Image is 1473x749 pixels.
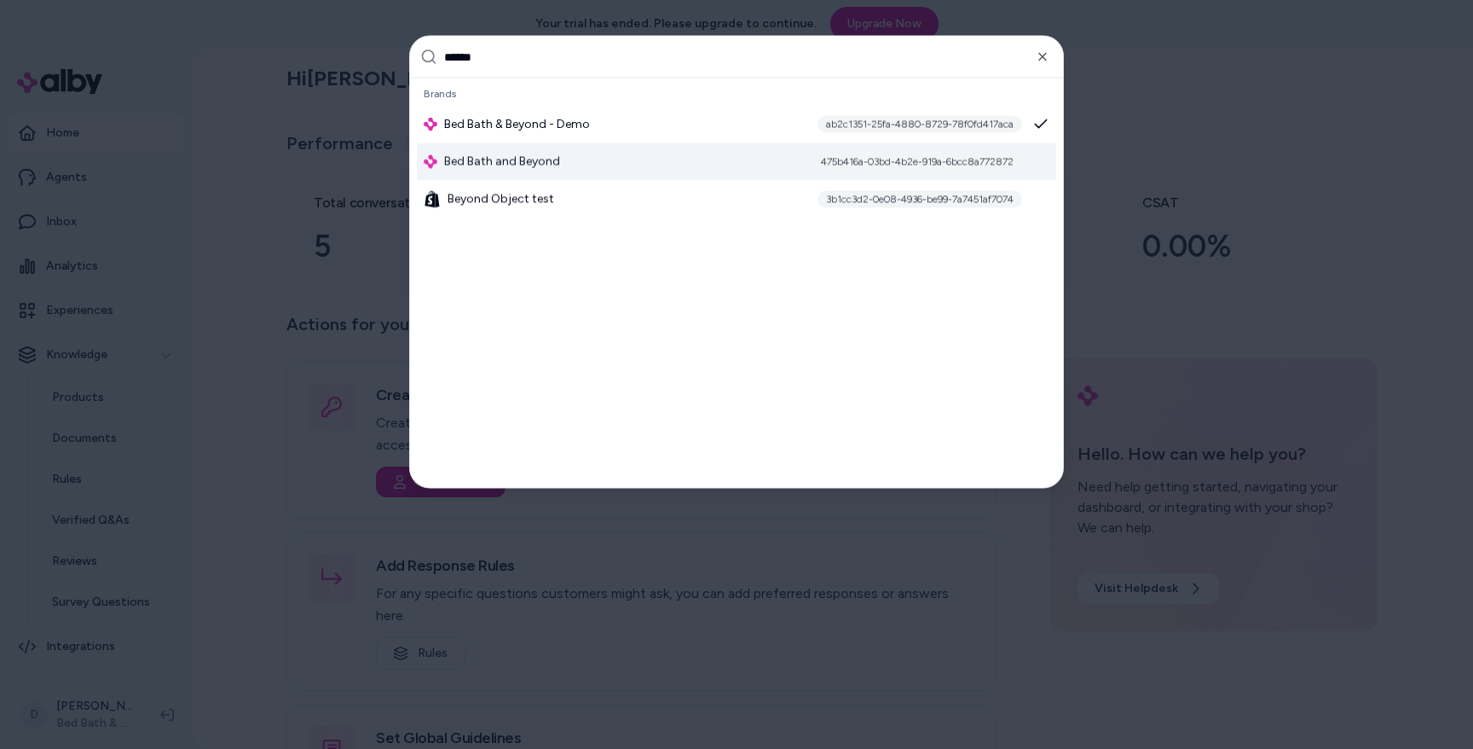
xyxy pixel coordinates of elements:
div: ab2c1351-25fa-4880-8729-78f0fd417aca [817,116,1022,133]
div: Brands [417,82,1056,106]
div: 475b416a-03bd-4b2e-919a-6bcc8a772872 [812,154,1022,171]
div: Suggestions [410,78,1063,488]
img: alby Logo [424,155,437,169]
img: alby Logo [424,118,437,131]
span: Bed Bath & Beyond - Demo [444,116,590,133]
span: Bed Bath and Beyond [444,154,560,171]
div: 3b1cc3d2-0e08-4936-be99-7a7451af7074 [817,191,1022,208]
span: Beyond Object test [448,191,554,208]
